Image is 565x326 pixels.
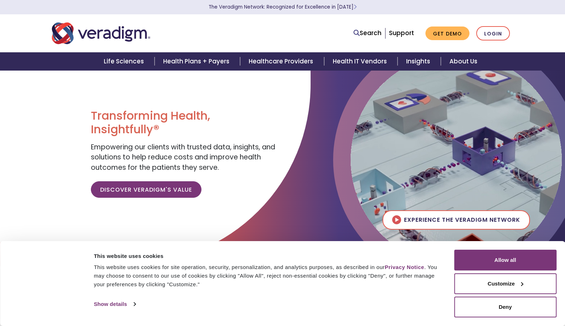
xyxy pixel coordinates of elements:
[91,142,275,172] span: Empowering our clients with trusted data, insights, and solutions to help reduce costs and improv...
[389,29,414,37] a: Support
[354,28,381,38] a: Search
[94,263,438,289] div: This website uses cookies for site operation, security, personalization, and analytics purposes, ...
[385,264,424,270] a: Privacy Notice
[324,52,398,71] a: Health IT Vendors
[94,252,438,260] div: This website uses cookies
[155,52,240,71] a: Health Plans + Payers
[94,299,135,310] a: Show details
[425,27,469,40] a: Get Demo
[240,52,324,71] a: Healthcare Providers
[476,26,510,41] a: Login
[454,273,556,294] button: Customize
[398,52,441,71] a: Insights
[454,297,556,317] button: Deny
[91,181,201,198] a: Discover Veradigm's Value
[209,4,357,10] a: The Veradigm Network: Recognized for Excellence in [DATE]Learn More
[52,21,150,45] img: Veradigm logo
[95,52,155,71] a: Life Sciences
[91,109,277,136] h1: Transforming Health, Insightfully®
[454,250,556,270] button: Allow all
[354,4,357,10] span: Learn More
[441,52,486,71] a: About Us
